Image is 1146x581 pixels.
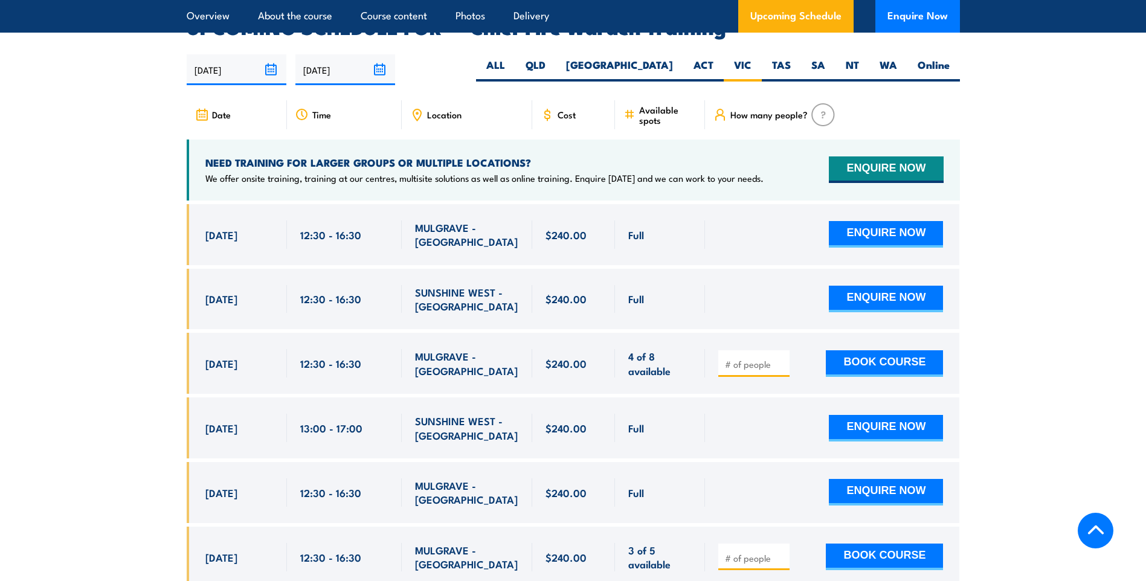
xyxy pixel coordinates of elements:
span: Full [628,421,644,435]
span: $240.00 [546,356,587,370]
span: 13:00 - 17:00 [300,421,362,435]
span: [DATE] [205,228,237,242]
label: WA [869,58,907,82]
button: BOOK COURSE [826,544,943,570]
span: $240.00 [546,292,587,306]
span: Time [312,109,331,120]
span: MULGRAVE - [GEOGRAPHIC_DATA] [415,543,519,571]
span: 4 of 8 available [628,349,692,377]
span: Location [427,109,462,120]
span: $240.00 [546,550,587,564]
span: [DATE] [205,356,237,370]
h4: NEED TRAINING FOR LARGER GROUPS OR MULTIPLE LOCATIONS? [205,156,764,169]
button: ENQUIRE NOW [829,156,943,183]
button: ENQUIRE NOW [829,415,943,441]
label: NT [835,58,869,82]
span: Full [628,486,644,499]
label: SA [801,58,835,82]
label: QLD [515,58,556,82]
input: # of people [725,552,785,564]
button: ENQUIRE NOW [829,479,943,506]
span: [DATE] [205,292,237,306]
input: To date [295,54,395,85]
span: Date [212,109,231,120]
h2: UPCOMING SCHEDULE FOR - "Chief Fire Warden Training" [187,18,960,35]
span: How many people? [730,109,808,120]
input: # of people [725,358,785,370]
span: MULGRAVE - [GEOGRAPHIC_DATA] [415,349,519,377]
span: Full [628,228,644,242]
button: ENQUIRE NOW [829,221,943,248]
span: $240.00 [546,421,587,435]
p: We offer onsite training, training at our centres, multisite solutions as well as online training... [205,172,764,184]
input: From date [187,54,286,85]
span: [DATE] [205,550,237,564]
span: Cost [558,109,576,120]
span: 12:30 - 16:30 [300,486,361,499]
button: ENQUIRE NOW [829,286,943,312]
span: 12:30 - 16:30 [300,292,361,306]
span: SUNSHINE WEST - [GEOGRAPHIC_DATA] [415,285,519,313]
span: 12:30 - 16:30 [300,228,361,242]
span: $240.00 [546,486,587,499]
label: ACT [683,58,724,82]
span: Available spots [639,104,697,125]
span: [DATE] [205,486,237,499]
label: [GEOGRAPHIC_DATA] [556,58,683,82]
label: Online [907,58,960,82]
span: 3 of 5 available [628,543,692,571]
label: ALL [476,58,515,82]
label: VIC [724,58,762,82]
span: 12:30 - 16:30 [300,356,361,370]
button: BOOK COURSE [826,350,943,377]
span: Full [628,292,644,306]
span: MULGRAVE - [GEOGRAPHIC_DATA] [415,220,519,249]
span: [DATE] [205,421,237,435]
span: SUNSHINE WEST - [GEOGRAPHIC_DATA] [415,414,519,442]
label: TAS [762,58,801,82]
span: $240.00 [546,228,587,242]
span: MULGRAVE - [GEOGRAPHIC_DATA] [415,478,519,507]
span: 12:30 - 16:30 [300,550,361,564]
